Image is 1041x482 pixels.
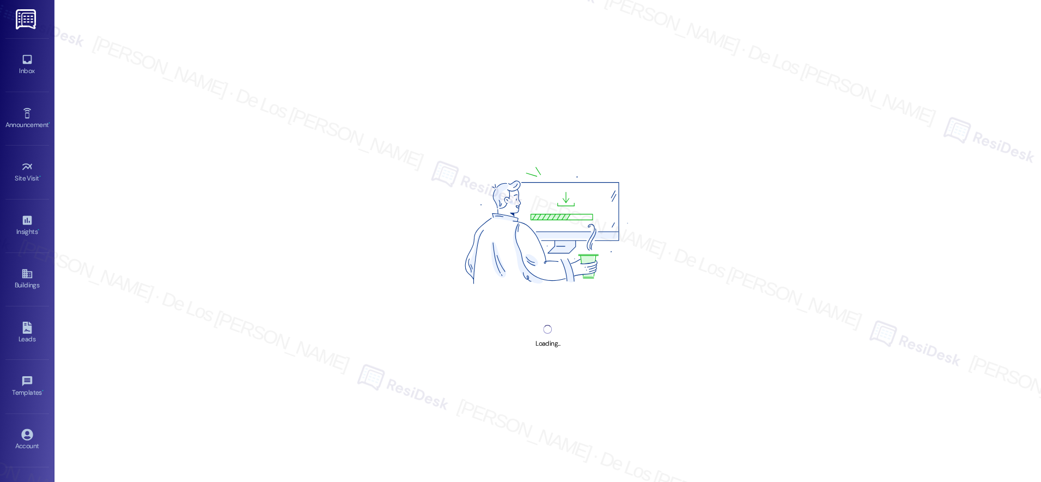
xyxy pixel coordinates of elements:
[5,264,49,294] a: Buildings
[39,173,41,180] span: •
[48,119,50,127] span: •
[5,50,49,80] a: Inbox
[5,211,49,240] a: Insights •
[5,158,49,187] a: Site Visit •
[5,372,49,401] a: Templates •
[5,318,49,348] a: Leads
[42,387,44,395] span: •
[38,226,39,234] span: •
[5,425,49,455] a: Account
[535,338,560,350] div: Loading...
[16,9,38,29] img: ResiDesk Logo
